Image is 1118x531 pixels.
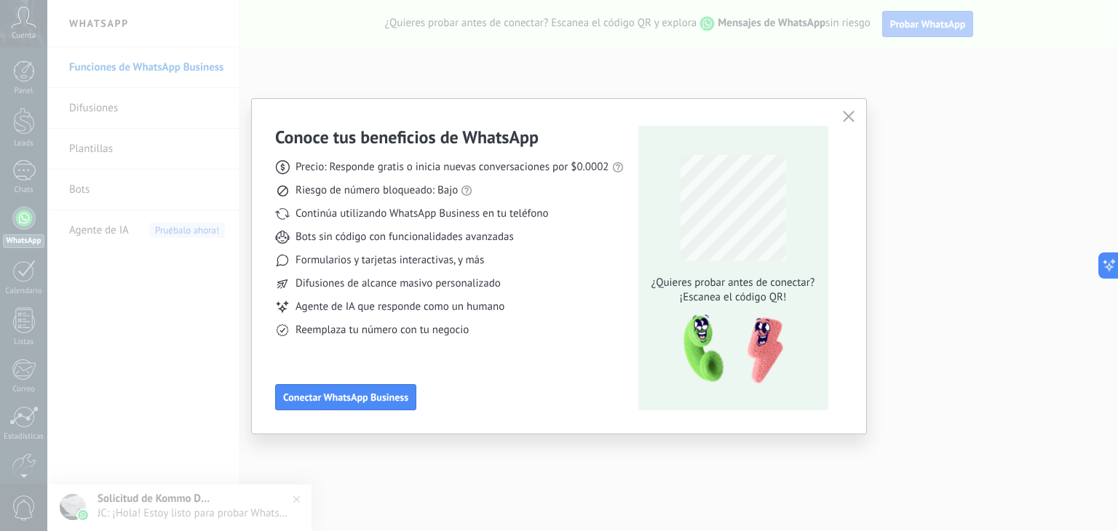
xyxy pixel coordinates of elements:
span: Bots sin código con funcionalidades avanzadas [296,230,514,244]
img: qr-pic-1x.png [671,311,786,388]
button: Conectar WhatsApp Business [275,384,416,410]
span: Reemplaza tu número con tu negocio [296,323,469,338]
h3: Conoce tus beneficios de WhatsApp [275,126,539,148]
span: Difusiones de alcance masivo personalizado [296,276,501,291]
span: ¡Escanea el código QR! [647,290,819,305]
span: Formularios y tarjetas interactivas, y más [296,253,484,268]
span: Precio: Responde gratis o inicia nuevas conversaciones por $0.0002 [296,160,609,175]
span: Conectar WhatsApp Business [283,392,408,402]
span: Agente de IA que responde como un humano [296,300,504,314]
span: Riesgo de número bloqueado: Bajo [296,183,458,198]
span: ¿Quieres probar antes de conectar? [647,276,819,290]
span: Continúa utilizando WhatsApp Business en tu teléfono [296,207,548,221]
